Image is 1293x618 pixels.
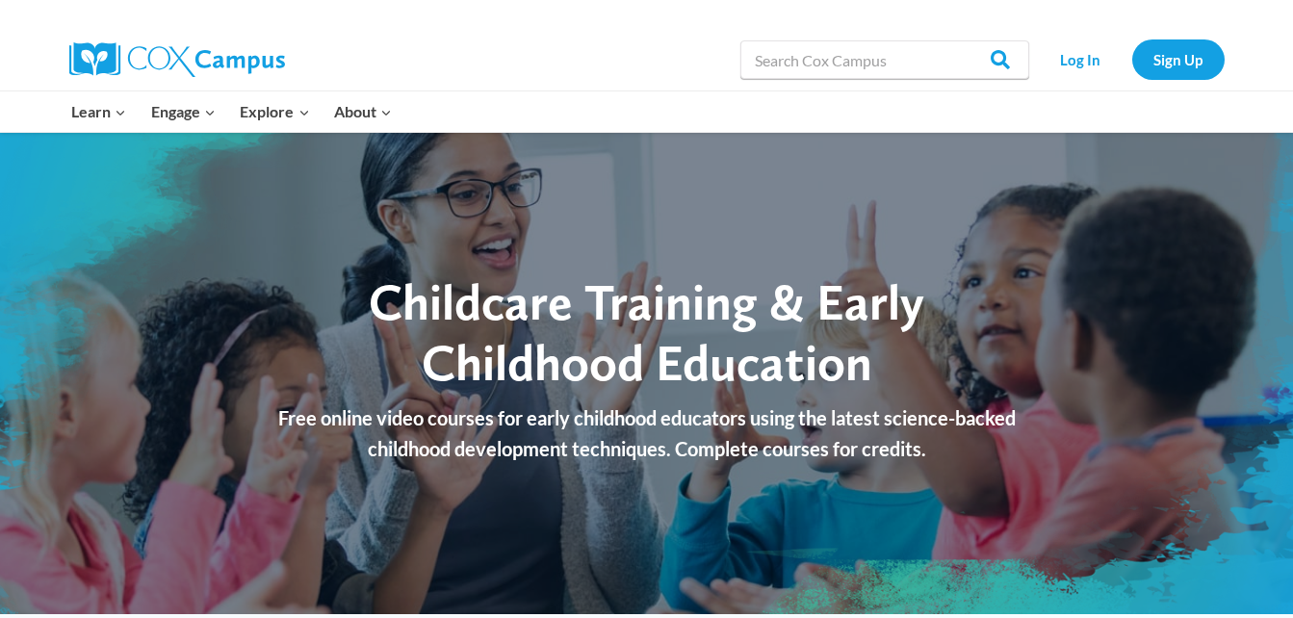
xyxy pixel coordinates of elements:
img: Cox Campus [69,42,285,77]
a: Sign Up [1132,39,1225,79]
span: Explore [240,99,309,124]
a: Log In [1039,39,1123,79]
nav: Secondary Navigation [1039,39,1225,79]
p: Free online video courses for early childhood educators using the latest science-backed childhood... [257,402,1037,464]
nav: Primary Navigation [60,91,404,132]
span: About [334,99,392,124]
span: Learn [71,99,126,124]
input: Search Cox Campus [740,40,1029,79]
span: Engage [151,99,216,124]
span: Childcare Training & Early Childhood Education [369,271,924,392]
